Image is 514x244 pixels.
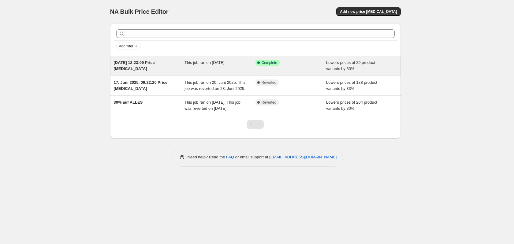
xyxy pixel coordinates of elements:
span: Need help? Read the [188,155,226,159]
span: 30% auf ALLES [114,100,143,105]
span: Lowers prices of 204 product variants by 30% [326,100,377,111]
span: 17. Juni 2025, 09:22:20 Price [MEDICAL_DATA] [114,80,168,91]
span: Reverted [262,100,277,105]
span: Reverted [262,80,277,85]
span: This job ran on 20. Juni 2025. This job was reverted on 23. Juni 2025. [184,80,245,91]
a: FAQ [226,155,234,159]
button: Add filter [116,43,141,50]
span: Add new price [MEDICAL_DATA] [340,9,397,14]
span: This job ran on [DATE]. This job was reverted on [DATE]. [184,100,240,111]
span: Lowers prices of 188 product variants by 33% [326,80,377,91]
nav: Pagination [247,120,264,129]
span: NA Bulk Price Editor [110,8,169,15]
span: Add filter [119,44,133,49]
span: Complete [262,60,277,65]
a: [EMAIL_ADDRESS][DOMAIN_NAME] [269,155,337,159]
span: [DATE] 12:23:09 Price [MEDICAL_DATA] [114,60,155,71]
button: Add new price [MEDICAL_DATA] [336,7,400,16]
span: or email support at [234,155,269,159]
span: This job ran on [DATE]. [184,60,225,65]
span: Lowers prices of 29 product variants by 30% [326,60,375,71]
